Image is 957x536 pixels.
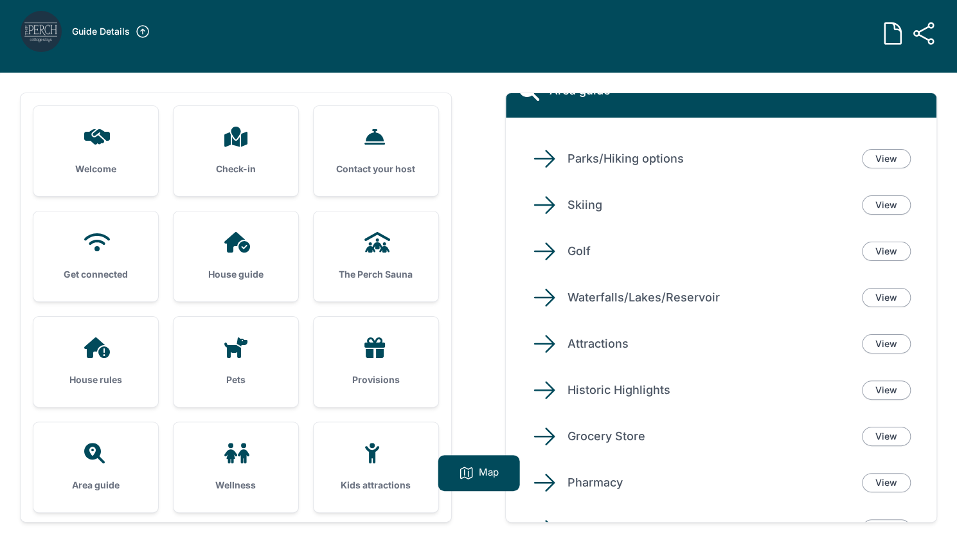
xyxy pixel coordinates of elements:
p: Map [479,465,499,481]
a: View [862,427,911,446]
p: Waterfalls/Lakes/Reservoir [568,289,852,307]
a: Provisions [314,317,438,407]
a: House rules [33,317,158,407]
a: View [862,242,911,261]
h3: Welcome [54,163,138,175]
p: Pharmacy [568,474,852,492]
p: Golf [568,242,852,260]
h3: Pets [194,373,278,386]
a: Check-in [174,106,298,196]
p: Parks/Hiking options [568,150,852,168]
a: Welcome [33,106,158,196]
h3: Contact your host [334,163,418,175]
h3: Guide Details [72,25,130,38]
h3: Area guide [54,479,138,492]
a: View [862,334,911,353]
p: Skiing [568,196,852,214]
h3: Get connected [54,268,138,281]
a: Wellness [174,422,298,512]
img: lbscve6jyqy4usxktyb5b1icebv1 [21,11,62,52]
p: Attractions [568,335,852,353]
a: House guide [174,211,298,301]
a: View [862,380,911,400]
a: Kids attractions [314,422,438,512]
h3: Provisions [334,373,418,386]
a: View [862,288,911,307]
a: Pets [174,317,298,407]
a: View [862,195,911,215]
p: Grocery Store [568,427,852,445]
h3: Kids attractions [334,479,418,492]
a: The Perch Sauna [314,211,438,301]
h3: The Perch Sauna [334,268,418,281]
a: View [862,149,911,168]
h3: Wellness [194,479,278,492]
p: Historic Highlights [568,381,852,399]
h3: Check-in [194,163,278,175]
h3: House rules [54,373,138,386]
a: Get connected [33,211,158,301]
a: Guide Details [72,24,150,39]
a: Contact your host [314,106,438,196]
a: Area guide [33,422,158,512]
a: View [862,473,911,492]
h3: House guide [194,268,278,281]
